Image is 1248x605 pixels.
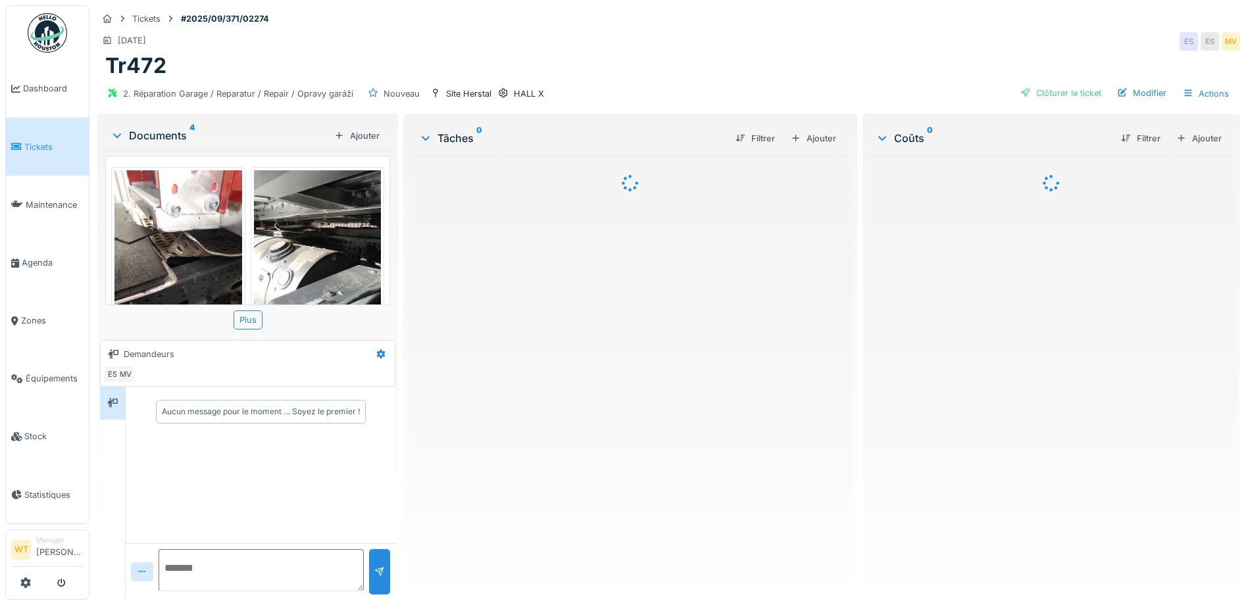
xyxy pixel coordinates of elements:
li: WT [11,540,31,560]
div: Coûts [876,130,1111,146]
sup: 0 [927,130,933,146]
img: Badge_color-CXgf-gQk.svg [28,13,67,53]
div: 2. Réparation Garage / Reparatur / Repair / Opravy garáží [123,87,353,100]
div: Aucun message pour le moment … Soyez le premier ! [162,406,360,418]
div: Filtrer [730,130,780,147]
div: Ajouter [1171,130,1227,147]
a: Équipements [6,350,89,408]
span: Agenda [22,256,84,269]
div: Ajouter [329,127,385,145]
div: Manager [36,535,84,545]
a: Statistiques [6,466,89,523]
span: Zones [21,314,84,327]
span: Tickets [24,141,84,153]
div: Tickets [132,12,161,25]
div: Clôturer le ticket [1015,84,1107,102]
div: HALL X [514,87,544,100]
div: ES [103,365,122,383]
a: Zones [6,292,89,350]
span: Équipements [26,372,84,385]
a: WT Manager[PERSON_NAME] [11,535,84,567]
div: Nouveau [384,87,420,100]
span: Stock [24,430,84,443]
div: ES [1180,32,1198,51]
sup: 0 [476,130,482,146]
div: Modifier [1112,84,1172,102]
div: ES [1201,32,1219,51]
div: Actions [1177,84,1235,103]
div: Site Herstal [446,87,491,100]
a: Maintenance [6,176,89,233]
div: MV [116,365,135,383]
sup: 4 [189,128,195,143]
div: Plus [234,310,262,329]
div: Demandeurs [124,348,174,360]
li: [PERSON_NAME] [36,535,84,564]
div: Ajouter [786,130,841,147]
span: Dashboard [23,82,84,95]
a: Stock [6,408,89,466]
img: kjs3lgh0zo9rf2463y262cgz2hua [254,170,382,340]
div: Tâches [419,130,725,146]
div: [DATE] [118,34,146,47]
img: wsbjsqpngbbq46nmr3bdn08atqct [114,170,242,340]
div: MV [1222,32,1240,51]
a: Tickets [6,118,89,176]
div: Documents [111,128,329,143]
a: Dashboard [6,60,89,118]
h1: Tr472 [105,53,166,78]
span: Maintenance [26,199,84,211]
strong: #2025/09/371/02274 [176,12,274,25]
div: Filtrer [1116,130,1166,147]
span: Statistiques [24,489,84,501]
a: Agenda [6,233,89,291]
